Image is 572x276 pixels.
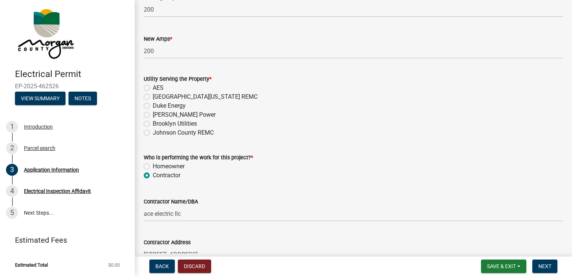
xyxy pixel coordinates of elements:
div: 1 [6,121,18,133]
wm-modal-confirm: Summary [15,96,66,102]
div: 3 [6,164,18,176]
button: Save & Exit [481,260,526,273]
label: Contractor Address [144,240,191,245]
span: Save & Exit [487,263,516,269]
label: Contractor [153,171,180,180]
div: Electrical Inspection Affidavit [24,188,91,194]
button: Notes [69,92,97,105]
label: Brooklyn Utilities [153,119,197,128]
label: Who is performing the work for this project? [144,155,253,160]
label: Utility Serving the Property [144,77,212,82]
div: 4 [6,185,18,197]
span: EP-2025-462526 [15,83,120,90]
span: Back [155,263,169,269]
label: Contractor Name/DBA [144,199,198,205]
button: Discard [178,260,211,273]
div: 5 [6,207,18,219]
span: Estimated Total [15,263,48,267]
wm-modal-confirm: Notes [69,96,97,102]
button: Back [149,260,175,273]
button: View Summary [15,92,66,105]
label: [GEOGRAPHIC_DATA][US_STATE] REMC [153,92,258,101]
label: Johnson County REMC [153,128,214,137]
a: Estimated Fees [6,233,123,248]
label: New Amps [144,37,172,42]
div: 2 [6,142,18,154]
label: AES [153,83,164,92]
label: Homeowner [153,162,185,171]
button: Next [532,260,557,273]
h4: Electrical Permit [15,69,129,80]
span: Next [538,263,551,269]
span: $0.00 [108,263,120,267]
div: Introduction [24,124,53,129]
div: Parcel search [24,145,55,151]
img: Morgan County, Indiana [15,5,75,61]
label: [PERSON_NAME] Power [153,110,216,119]
label: Duke Energy [153,101,186,110]
div: Application Information [24,167,79,172]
